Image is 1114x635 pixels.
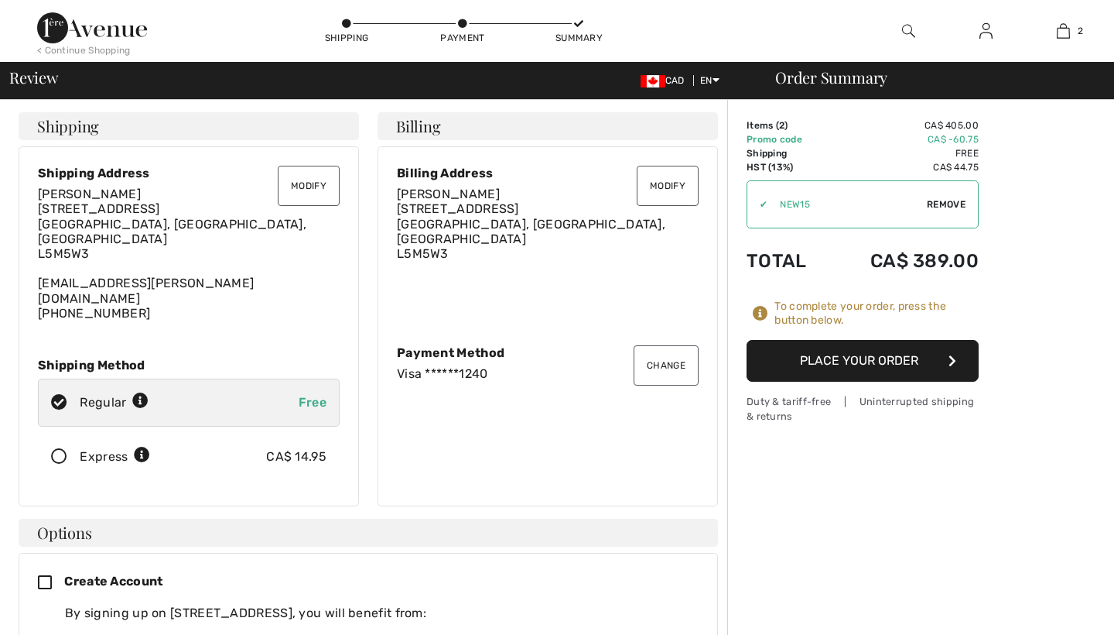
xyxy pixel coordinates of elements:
span: Billing [396,118,440,134]
div: Summary [555,31,602,45]
div: Duty & tariff-free | Uninterrupted shipping & returns [747,394,979,424]
span: [PERSON_NAME] [38,187,141,201]
button: Place Your Order [747,340,979,382]
img: Canadian Dollar [641,75,665,88]
div: Payment [439,31,486,45]
button: Modify [637,166,699,206]
img: My Info [979,22,993,40]
td: Free [829,146,979,160]
h4: Options [19,519,718,547]
span: [PERSON_NAME] [397,187,500,201]
td: Total [747,235,829,287]
div: Express [80,448,150,466]
div: Shipping Address [38,166,340,180]
a: 2 [1025,22,1101,40]
span: 2 [779,120,784,131]
div: To complete your order, press the button below. [774,300,979,328]
img: search the website [902,22,915,40]
div: Payment Method [397,345,699,360]
td: Items ( ) [747,118,829,132]
div: [EMAIL_ADDRESS][PERSON_NAME][DOMAIN_NAME] [PHONE_NUMBER] [38,187,340,321]
span: CAD [641,75,691,86]
input: Promo code [767,181,927,228]
div: Order Summary [757,70,1105,85]
span: Shipping [37,118,99,134]
td: CA$ 389.00 [829,235,979,287]
button: Modify [278,166,340,206]
button: Change [634,345,699,386]
img: My Bag [1057,22,1070,40]
span: [STREET_ADDRESS] [GEOGRAPHIC_DATA], [GEOGRAPHIC_DATA], [GEOGRAPHIC_DATA] L5M5W3 [397,201,665,261]
span: [STREET_ADDRESS] [GEOGRAPHIC_DATA], [GEOGRAPHIC_DATA], [GEOGRAPHIC_DATA] L5M5W3 [38,201,306,261]
div: < Continue Shopping [37,43,131,57]
div: Billing Address [397,166,699,180]
div: CA$ 14.95 [266,448,326,466]
td: HST (13%) [747,160,829,174]
td: Promo code [747,132,829,146]
span: Create Account [64,574,162,589]
td: CA$ 44.75 [829,160,979,174]
td: CA$ -60.75 [829,132,979,146]
div: Shipping [323,31,370,45]
span: Review [9,70,58,85]
span: Free [299,395,326,410]
span: EN [700,75,719,86]
div: ✔ [747,197,767,211]
td: Shipping [747,146,829,160]
span: 2 [1078,24,1083,38]
td: CA$ 405.00 [829,118,979,132]
div: By signing up on [STREET_ADDRESS], you will benefit from: [65,604,686,623]
div: Regular [80,393,149,412]
div: Shipping Method [38,358,340,372]
span: Remove [927,197,965,211]
img: 1ère Avenue [37,12,147,43]
a: Sign In [967,22,1005,41]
